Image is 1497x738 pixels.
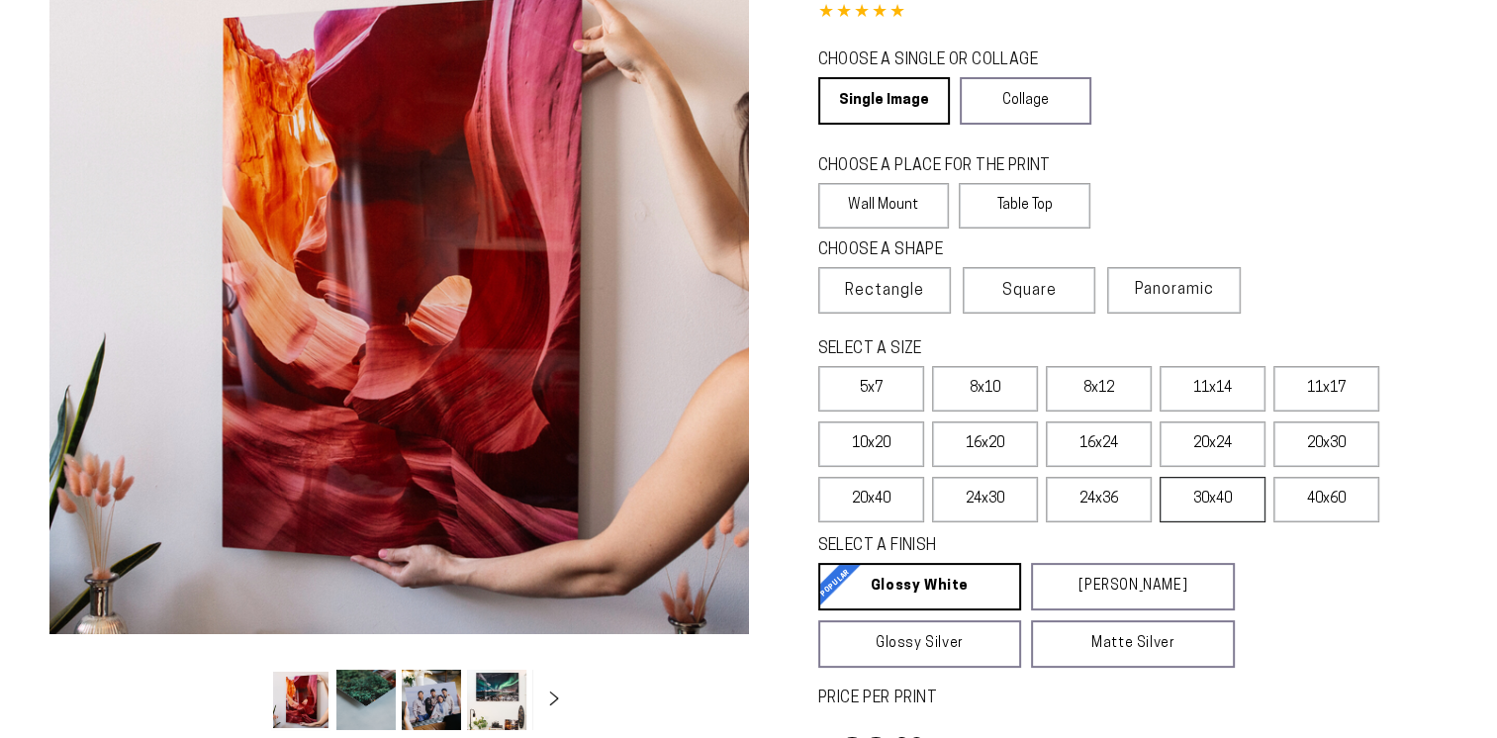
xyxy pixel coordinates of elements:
[336,670,396,730] button: Load image 2 in gallery view
[818,477,924,522] label: 20x40
[1160,421,1265,467] label: 20x24
[818,620,1022,668] a: Glossy Silver
[1273,366,1379,412] label: 11x17
[1135,282,1214,298] span: Panoramic
[467,670,526,730] button: Load image 4 in gallery view
[960,77,1091,125] a: Collage
[532,679,576,722] button: Slide right
[1031,620,1235,668] a: Matte Silver
[1046,477,1152,522] label: 24x36
[818,338,1188,361] legend: SELECT A SIZE
[818,535,1188,558] legend: SELECT A FINISH
[818,77,950,125] a: Single Image
[1160,366,1265,412] label: 11x14
[932,366,1038,412] label: 8x10
[818,155,1073,178] legend: CHOOSE A PLACE FOR THE PRINT
[1031,563,1235,610] a: [PERSON_NAME]
[1046,366,1152,412] label: 8x12
[271,670,330,730] button: Load image 1 in gallery view
[818,563,1022,610] a: Glossy White
[402,670,461,730] button: Load image 3 in gallery view
[222,679,265,722] button: Slide left
[959,183,1090,229] label: Table Top
[818,366,924,412] label: 5x7
[818,688,1449,710] label: PRICE PER PRINT
[1160,477,1265,522] label: 30x40
[1046,421,1152,467] label: 16x24
[818,421,924,467] label: 10x20
[932,421,1038,467] label: 16x20
[1002,279,1057,303] span: Square
[818,183,950,229] label: Wall Mount
[932,477,1038,522] label: 24x30
[818,49,1074,72] legend: CHOOSE A SINGLE OR COLLAGE
[845,279,924,303] span: Rectangle
[1273,477,1379,522] label: 40x60
[818,239,1076,262] legend: CHOOSE A SHAPE
[1273,421,1379,467] label: 20x30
